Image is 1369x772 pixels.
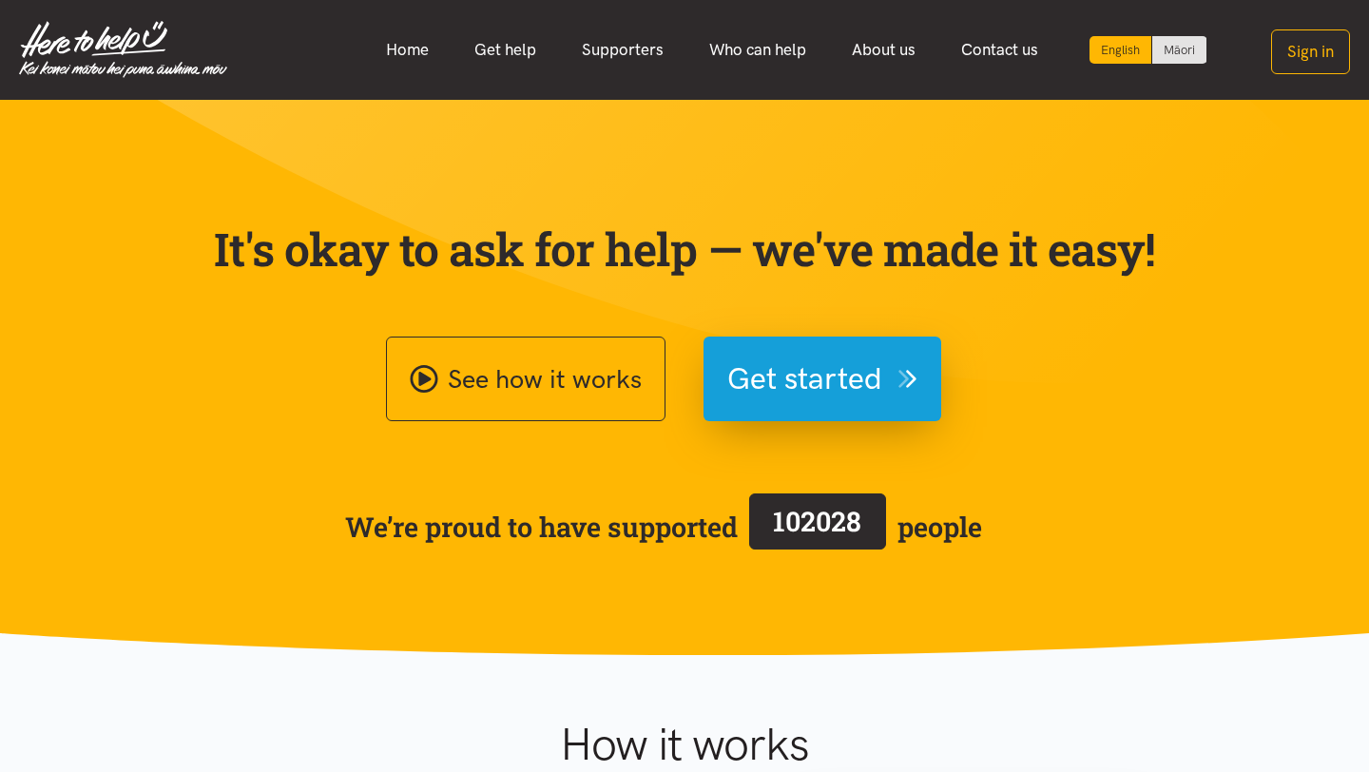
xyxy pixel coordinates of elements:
span: 102028 [773,503,861,539]
button: Sign in [1271,29,1350,74]
a: About us [829,29,938,70]
button: Get started [704,337,941,421]
a: See how it works [386,337,665,421]
span: We’re proud to have supported people [345,490,982,564]
div: Language toggle [1089,36,1207,64]
h1: How it works [374,717,994,772]
a: Supporters [559,29,686,70]
div: Current language [1089,36,1152,64]
a: Who can help [686,29,829,70]
span: Get started [727,355,882,403]
p: It's okay to ask for help — we've made it easy! [209,222,1160,277]
a: Home [363,29,452,70]
a: Contact us [938,29,1061,70]
a: Switch to Te Reo Māori [1152,36,1206,64]
img: Home [19,21,227,78]
a: Get help [452,29,559,70]
a: 102028 [738,490,897,564]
